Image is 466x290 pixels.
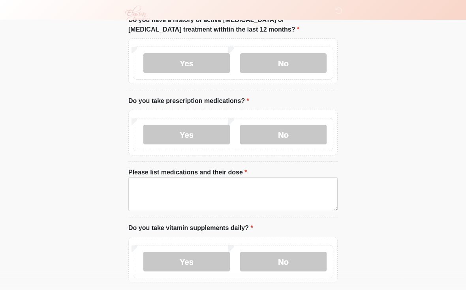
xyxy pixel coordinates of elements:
img: Elysian Aesthetics Logo [120,6,154,22]
label: Do you take prescription medications? [128,97,249,106]
label: No [240,54,327,73]
label: No [240,252,327,272]
label: Yes [143,54,230,73]
label: No [240,125,327,145]
label: Yes [143,252,230,272]
label: Please list medications and their dose [128,168,247,178]
label: Do you take vitamin supplements daily? [128,224,253,233]
label: Yes [143,125,230,145]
